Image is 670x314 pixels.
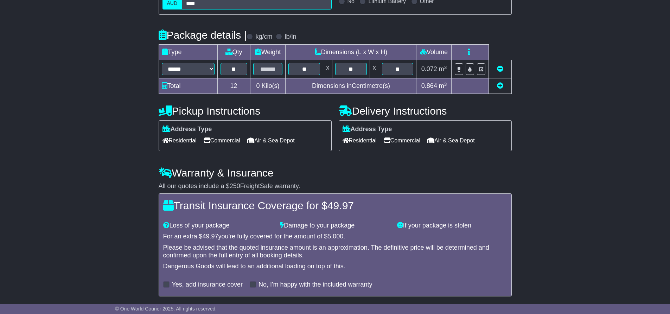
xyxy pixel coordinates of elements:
a: Remove this item [497,65,503,72]
td: Volume [416,45,452,60]
div: Damage to your package [276,222,394,230]
span: 49.97 [203,233,218,240]
td: Weight [250,45,286,60]
label: lb/in [285,33,296,41]
label: No, I'm happy with the included warranty [259,281,372,289]
span: m [439,65,447,72]
h4: Warranty & Insurance [159,167,512,179]
span: Commercial [384,135,420,146]
h4: Transit Insurance Coverage for $ [163,200,507,211]
td: x [370,60,379,78]
td: x [323,60,332,78]
sup: 3 [444,65,447,70]
h4: Pickup Instructions [159,105,332,117]
td: Kilo(s) [250,78,286,94]
div: Loss of your package [160,222,277,230]
span: 5,000 [327,233,343,240]
label: kg/cm [255,33,272,41]
span: Air & Sea Depot [247,135,295,146]
span: © One World Courier 2025. All rights reserved. [115,306,217,312]
label: Yes, add insurance cover [172,281,243,289]
div: All our quotes include a $ FreightSafe warranty. [159,182,512,190]
td: Type [159,45,217,60]
div: Dangerous Goods will lead to an additional loading on top of this. [163,263,507,270]
div: Please be advised that the quoted insurance amount is an approximation. The definitive price will... [163,244,507,259]
span: Air & Sea Depot [427,135,475,146]
span: 0 [256,82,260,89]
td: Dimensions in Centimetre(s) [286,78,416,94]
h4: Delivery Instructions [339,105,512,117]
span: m [439,82,447,89]
label: Address Type [162,126,212,133]
label: Address Type [343,126,392,133]
span: 0.072 [421,65,437,72]
span: Commercial [204,135,240,146]
td: Dimensions (L x W x H) [286,45,416,60]
h4: Package details | [159,29,247,41]
sup: 3 [444,82,447,87]
td: Qty [217,45,250,60]
td: Total [159,78,217,94]
a: Add new item [497,82,503,89]
div: If your package is stolen [394,222,511,230]
div: For an extra $ you're fully covered for the amount of $ . [163,233,507,241]
span: 250 [230,182,240,190]
span: 0.864 [421,82,437,89]
span: Residential [162,135,197,146]
span: 49.97 [327,200,354,211]
td: 12 [217,78,250,94]
span: Residential [343,135,377,146]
